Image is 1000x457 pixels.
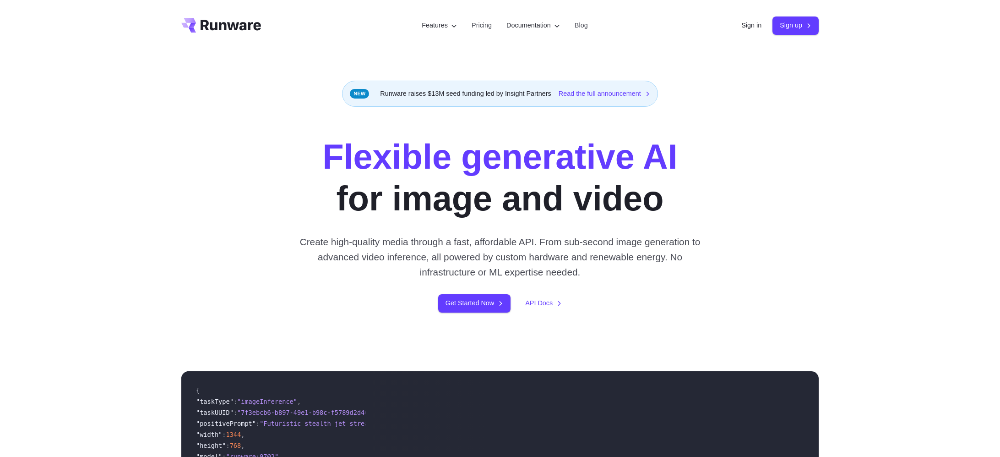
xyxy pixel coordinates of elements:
label: Documentation [506,20,560,31]
h1: for image and video [322,136,677,220]
span: 1344 [226,431,241,438]
a: Go to / [181,18,261,33]
span: "7f3ebcb6-b897-49e1-b98c-f5789d2d40d7" [237,409,380,416]
span: , [297,398,301,405]
div: Runware raises $13M seed funding led by Insight Partners [342,81,658,107]
p: Create high-quality media through a fast, affordable API. From sub-second image generation to adv... [296,234,704,280]
span: "taskType" [196,398,234,405]
a: Read the full announcement [559,88,650,99]
span: { [196,387,200,394]
a: Pricing [472,20,492,31]
span: "imageInference" [237,398,297,405]
a: Sign up [772,17,819,34]
label: Features [422,20,457,31]
span: : [256,420,260,427]
span: : [234,398,237,405]
a: Blog [575,20,588,31]
span: "height" [196,442,226,449]
a: API Docs [525,298,562,308]
a: Sign in [741,20,761,31]
span: "positivePrompt" [196,420,256,427]
span: : [222,431,226,438]
span: "Futuristic stealth jet streaking through a neon-lit cityscape with glowing purple exhaust" [260,420,601,427]
span: "width" [196,431,222,438]
a: Get Started Now [438,294,511,312]
span: , [241,442,245,449]
span: : [234,409,237,416]
strong: Flexible generative AI [322,137,677,176]
span: , [241,431,245,438]
span: 768 [230,442,241,449]
span: "taskUUID" [196,409,234,416]
span: : [226,442,229,449]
